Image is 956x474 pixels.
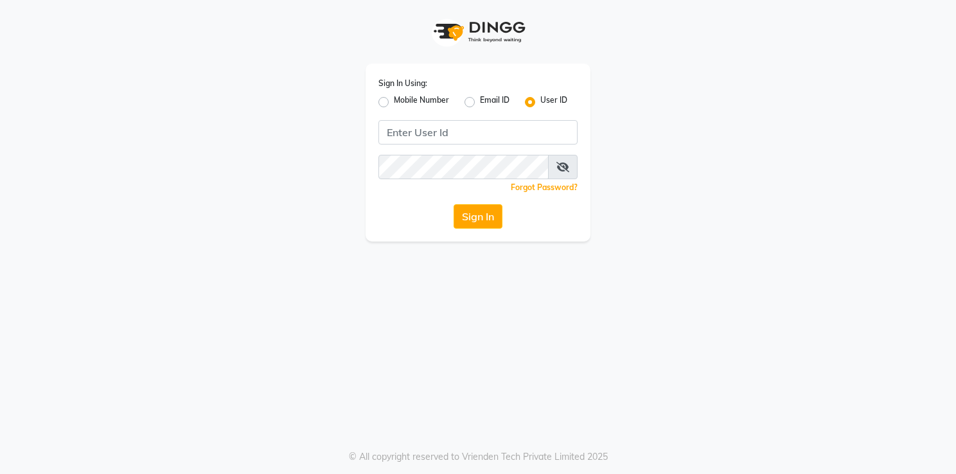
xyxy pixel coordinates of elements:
[480,94,509,110] label: Email ID
[378,78,427,89] label: Sign In Using:
[540,94,567,110] label: User ID
[427,13,529,51] img: logo1.svg
[378,120,578,145] input: Username
[511,182,578,192] a: Forgot Password?
[378,155,549,179] input: Username
[454,204,502,229] button: Sign In
[394,94,449,110] label: Mobile Number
